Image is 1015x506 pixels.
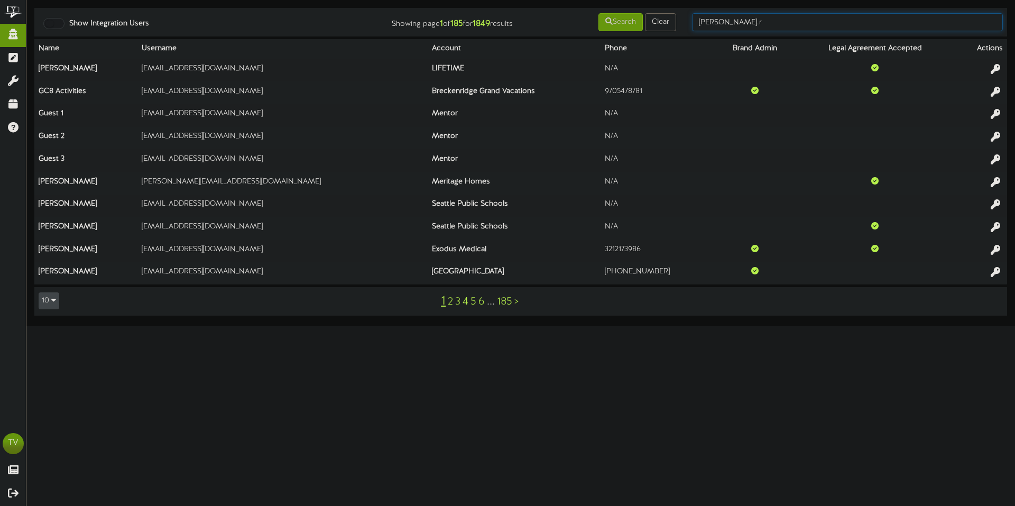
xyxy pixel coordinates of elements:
th: Mentor [428,127,601,150]
a: 185 [497,296,512,308]
td: N/A [601,127,714,150]
td: 3212173986 [601,240,714,262]
th: [PERSON_NAME] [34,59,137,81]
a: 2 [448,296,453,308]
th: [PERSON_NAME] [34,195,137,217]
a: 3 [455,296,460,308]
td: N/A [601,149,714,172]
td: [PERSON_NAME][EMAIL_ADDRESS][DOMAIN_NAME] [137,172,428,195]
a: 6 [478,296,485,308]
button: Clear [645,13,676,31]
td: [EMAIL_ADDRESS][DOMAIN_NAME] [137,240,428,262]
a: 4 [463,296,468,308]
div: Showing page of for results [357,12,521,30]
td: N/A [601,195,714,217]
td: [EMAIL_ADDRESS][DOMAIN_NAME] [137,59,428,81]
th: Guest 3 [34,149,137,172]
button: Search [598,13,643,31]
th: Seattle Public Schools [428,195,601,217]
td: [EMAIL_ADDRESS][DOMAIN_NAME] [137,217,428,240]
td: [EMAIL_ADDRESS][DOMAIN_NAME] [137,104,428,127]
th: Breckenridge Grand Vacations [428,81,601,104]
th: Phone [601,39,714,59]
a: ... [487,296,495,308]
strong: 1 [440,19,443,29]
th: Mentor [428,149,601,172]
th: Username [137,39,428,59]
th: Account [428,39,601,59]
th: Seattle Public Schools [428,217,601,240]
td: [EMAIL_ADDRESS][DOMAIN_NAME] [137,149,428,172]
strong: 1849 [473,19,490,29]
input: -- Search -- [692,13,1003,31]
th: Guest 1 [34,104,137,127]
th: [PERSON_NAME] [34,262,137,284]
td: N/A [601,172,714,195]
th: [PERSON_NAME] [34,217,137,240]
th: Guest 2 [34,127,137,150]
th: Actions [954,39,1007,59]
td: N/A [601,104,714,127]
a: 1 [441,295,446,308]
td: [EMAIL_ADDRESS][DOMAIN_NAME] [137,262,428,284]
td: [EMAIL_ADDRESS][DOMAIN_NAME] [137,127,428,150]
td: [PHONE_NUMBER] [601,262,714,284]
td: [EMAIL_ADDRESS][DOMAIN_NAME] [137,81,428,104]
th: [GEOGRAPHIC_DATA] [428,262,601,284]
th: Name [34,39,137,59]
a: > [514,296,519,308]
td: N/A [601,217,714,240]
th: Mentor [428,104,601,127]
th: GC8 Activities [34,81,137,104]
td: 9705478781 [601,81,714,104]
a: 5 [470,296,476,308]
button: 10 [39,292,59,309]
th: Exodus Medical [428,240,601,262]
th: Legal Agreement Accepted [796,39,954,59]
th: LIFETIME [428,59,601,81]
div: TV [3,433,24,454]
td: N/A [601,59,714,81]
th: [PERSON_NAME] [34,240,137,262]
th: [PERSON_NAME] [34,172,137,195]
strong: 185 [450,19,463,29]
th: Meritage Homes [428,172,601,195]
td: [EMAIL_ADDRESS][DOMAIN_NAME] [137,195,428,217]
th: Brand Admin [714,39,796,59]
label: Show Integration Users [61,19,149,29]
